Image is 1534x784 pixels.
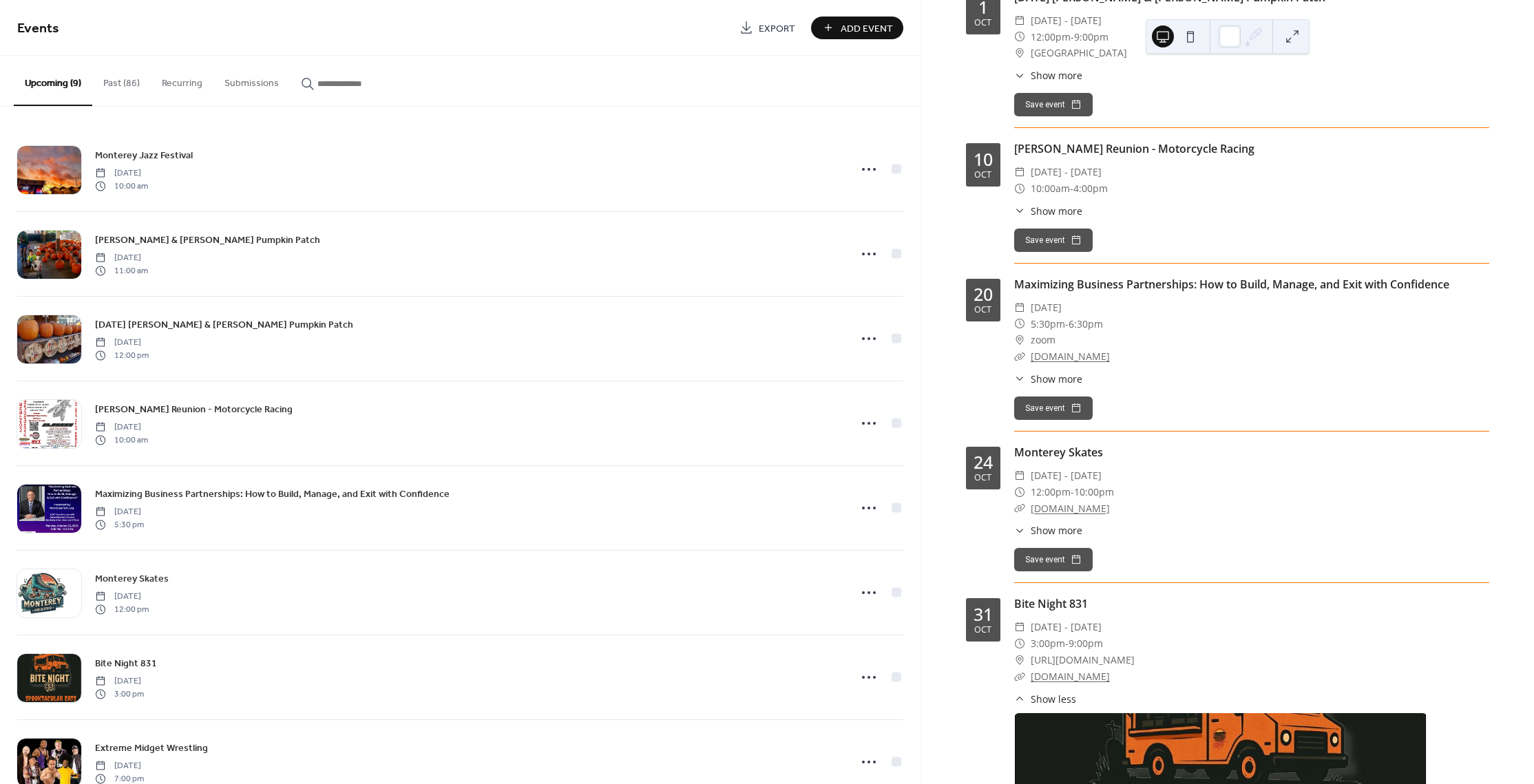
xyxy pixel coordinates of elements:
[1031,502,1110,515] a: [DOMAIN_NAME]
[811,17,903,39] button: Add Event
[1014,652,1025,668] div: ​
[95,349,149,361] span: 12:00 pm
[1031,204,1082,218] span: Show more
[1031,652,1135,668] span: [URL][DOMAIN_NAME]
[95,591,149,603] span: [DATE]
[1014,204,1025,218] div: ​
[1014,500,1025,517] div: ​
[95,655,157,671] a: Bite Night 831
[1031,523,1082,538] span: Show more
[95,317,353,332] a: [DATE] [PERSON_NAME] & [PERSON_NAME] Pumpkin Patch
[1031,45,1127,61] span: [GEOGRAPHIC_DATA]
[974,474,991,483] div: Oct
[974,171,991,180] div: Oct
[95,180,148,192] span: 10:00 am
[95,149,193,163] span: Monterey Jazz Festival
[1073,180,1108,197] span: 4:00pm
[95,741,208,756] span: Extreme Midget Wrestling
[95,487,450,502] span: Maximizing Business Partnerships: How to Build, Manage, and Exit with Confidence
[1014,596,1088,611] a: Bite Night 831
[95,403,293,417] span: [PERSON_NAME] Reunion - Motorcycle Racing
[1031,164,1102,180] span: [DATE] - [DATE]
[95,657,157,671] span: Bite Night 831
[95,252,148,264] span: [DATE]
[1014,332,1025,348] div: ​
[1014,445,1103,460] a: Monterey Skates
[974,454,993,471] div: 24
[1031,670,1110,683] a: [DOMAIN_NAME]
[1031,332,1055,348] span: zoom
[95,760,144,772] span: [DATE]
[1069,316,1103,332] span: 6:30pm
[1031,467,1102,484] span: [DATE] - [DATE]
[1031,29,1071,45] span: 12:00pm
[1014,668,1025,685] div: ​
[1014,316,1025,332] div: ​
[841,21,893,36] span: Add Event
[1031,635,1065,652] span: 3:00pm
[974,19,991,28] div: Oct
[95,167,148,180] span: [DATE]
[95,572,169,586] span: Monterey Skates
[1014,140,1489,157] div: [PERSON_NAME] Reunion - Motorcycle Racing
[1031,299,1062,316] span: [DATE]
[1014,467,1025,484] div: ​
[1014,277,1449,292] a: Maximizing Business Partnerships: How to Build, Manage, and Exit with Confidence
[1074,484,1114,500] span: 10:00pm
[1071,484,1074,500] span: -
[974,606,993,623] div: 31
[1031,316,1065,332] span: 5:30pm
[974,306,991,315] div: Oct
[92,56,151,105] button: Past (86)
[95,337,149,349] span: [DATE]
[95,603,149,615] span: 12:00 pm
[14,56,92,106] button: Upcoming (9)
[1014,619,1025,635] div: ​
[1014,484,1025,500] div: ​
[95,421,148,434] span: [DATE]
[974,626,991,635] div: Oct
[17,15,59,42] span: Events
[759,21,795,36] span: Export
[1069,635,1103,652] span: 9:00pm
[95,147,193,163] a: Monterey Jazz Festival
[1031,180,1070,197] span: 10:00am
[1014,523,1025,538] div: ​
[1014,164,1025,180] div: ​
[1014,299,1025,316] div: ​
[1014,12,1025,29] div: ​
[1014,229,1093,252] button: Save event
[151,56,213,105] button: Recurring
[1065,635,1069,652] span: -
[1031,372,1082,386] span: Show more
[974,286,993,303] div: 20
[1014,372,1025,386] div: ​
[1065,316,1069,332] span: -
[1014,396,1093,420] button: Save event
[1031,484,1071,500] span: 12:00pm
[1031,692,1076,706] span: Show less
[1014,348,1025,365] div: ​
[95,434,148,446] span: 10:00 am
[213,56,290,105] button: Submissions
[95,675,144,688] span: [DATE]
[95,318,353,332] span: [DATE] [PERSON_NAME] & [PERSON_NAME] Pumpkin Patch
[1014,29,1025,45] div: ​
[1031,68,1082,83] span: Show more
[95,740,208,756] a: Extreme Midget Wrestling
[1014,204,1082,218] button: ​Show more
[1014,93,1093,116] button: Save event
[1014,68,1025,83] div: ​
[974,151,993,168] div: 10
[1014,45,1025,61] div: ​
[1014,692,1076,706] button: ​Show less
[1014,523,1082,538] button: ​Show more
[1070,180,1073,197] span: -
[1031,619,1102,635] span: [DATE] - [DATE]
[95,401,293,417] a: [PERSON_NAME] Reunion - Motorcycle Racing
[1031,350,1110,363] a: [DOMAIN_NAME]
[1014,68,1082,83] button: ​Show more
[1031,12,1102,29] span: [DATE] - [DATE]
[95,233,320,248] span: [PERSON_NAME] & [PERSON_NAME] Pumpkin Patch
